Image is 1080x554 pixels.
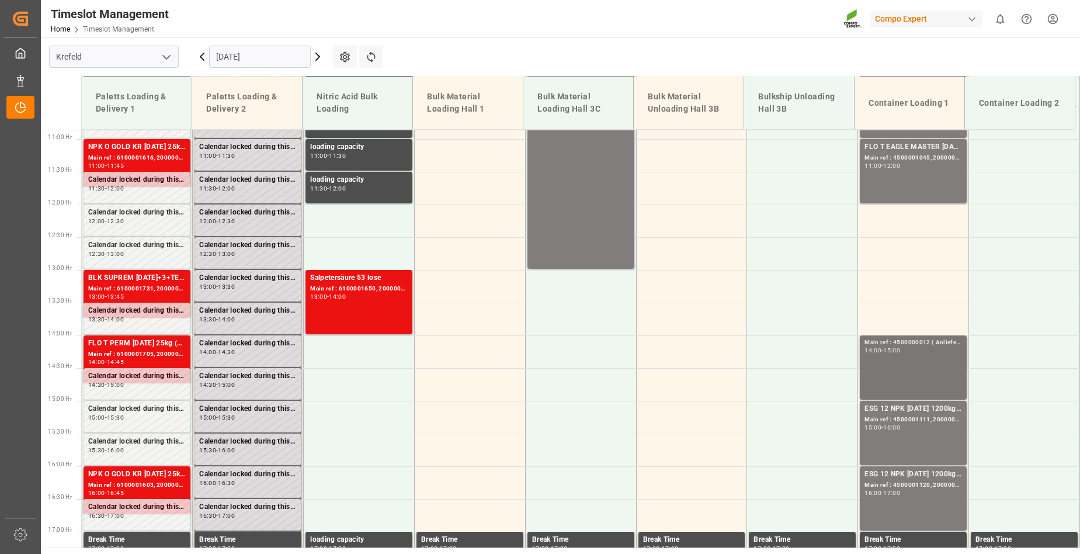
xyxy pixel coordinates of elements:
[883,348,900,353] div: 15:00
[105,294,107,299] div: -
[199,284,216,289] div: 13:00
[310,153,327,158] div: 11:00
[327,294,329,299] div: -
[107,163,124,168] div: 11:45
[48,134,72,140] span: 11:00 Hr
[218,480,235,486] div: 16:30
[218,153,235,158] div: 11:30
[88,382,105,387] div: 14:30
[88,219,105,224] div: 12:00
[107,513,124,518] div: 17:00
[753,534,851,546] div: Break Time
[216,513,218,518] div: -
[48,265,72,271] span: 13:00 Hr
[105,186,107,191] div: -
[881,163,883,168] div: -
[310,534,408,546] div: loading capacity
[88,76,186,88] div: Farbe Rotbraun
[551,546,568,551] div: 17:30
[753,86,845,120] div: Bulkship Unloading Hall 3B
[107,251,124,257] div: 13:00
[88,436,185,448] div: Calendar locked during this period.
[421,534,519,546] div: Break Time
[105,317,107,322] div: -
[312,86,403,120] div: Nitric Acid Bulk Loading
[107,415,124,420] div: 15:30
[107,186,124,191] div: 12:00
[883,546,900,551] div: 17:30
[107,382,124,387] div: 15:00
[843,9,862,29] img: Screenshot%202023-09-29%20at%2010.02.21.png_1712312052.png
[107,546,124,551] div: 17:30
[199,448,216,453] div: 15:30
[88,338,186,349] div: FLO T PERM [DATE] 25kg (x40) INTBT SPORT [DATE] 25%UH 3M 25kg (x40) INTKGA 0-0-28 25kg (x40) INTF...
[199,240,296,251] div: Calendar locked during this period.
[440,546,457,551] div: 17:30
[48,199,72,206] span: 12:00 Hr
[91,86,182,120] div: Paletts Loading & Delivery 1
[88,403,185,415] div: Calendar locked during this period.
[643,546,660,551] div: 17:00
[864,92,955,114] div: Container Loading 1
[48,461,72,468] span: 16:00 Hr
[1013,6,1040,32] button: Help Center
[88,469,186,480] div: NPK O GOLD KR [DATE] 25kg (x60) IT
[199,513,216,518] div: 16:30
[107,359,124,365] div: 14:45
[199,317,216,322] div: 13:30
[864,546,881,551] div: 17:00
[88,513,105,518] div: 16:30
[218,415,235,420] div: 15:30
[310,294,327,299] div: 13:00
[202,86,293,120] div: Paletts Loading & Delivery 2
[49,46,179,68] input: Type to search/select
[864,348,881,353] div: 14:00
[864,415,962,425] div: Main ref : 4500001111, 2000001086
[199,403,296,415] div: Calendar locked during this period.
[105,448,107,453] div: -
[88,240,185,251] div: Calendar locked during this period.
[532,546,549,551] div: 17:00
[987,6,1013,32] button: show 0 new notifications
[88,534,186,546] div: Break Time
[327,546,329,551] div: -
[659,546,661,551] div: -
[975,534,1073,546] div: Break Time
[662,546,679,551] div: 17:30
[329,546,346,551] div: 17:30
[199,546,216,551] div: 17:00
[88,546,105,551] div: 17:00
[199,415,216,420] div: 15:00
[643,86,734,120] div: Bulk Material Unloading Hall 3B
[48,330,72,337] span: 14:00 Hr
[881,490,883,496] div: -
[48,428,72,435] span: 15:30 Hr
[88,501,185,513] div: Calendar locked during this period.
[329,186,346,191] div: 12:00
[199,272,296,284] div: Calendar locked during this period.
[310,76,408,88] div: loading capacity
[883,425,900,430] div: 16:00
[88,251,105,257] div: 12:30
[216,448,218,453] div: -
[218,219,235,224] div: 12:30
[216,284,218,289] div: -
[870,11,982,27] div: Compo Expert
[216,349,218,355] div: -
[864,534,962,546] div: Break Time
[48,297,72,304] span: 13:30 Hr
[88,284,186,294] div: Main ref : 6100001731, 2000001224
[105,415,107,420] div: -
[105,546,107,551] div: -
[864,153,962,163] div: Main ref : 4500001045, 2000001080
[643,534,741,546] div: Break Time
[88,371,185,382] div: Calendar locked during this period.
[310,186,327,191] div: 11:30
[864,425,881,430] div: 15:00
[218,349,235,355] div: 14:30
[199,480,216,486] div: 16:00
[105,490,107,496] div: -
[48,527,72,533] span: 17:00 Hr
[199,371,296,382] div: Calendar locked during this period.
[199,501,296,513] div: Calendar locked during this period.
